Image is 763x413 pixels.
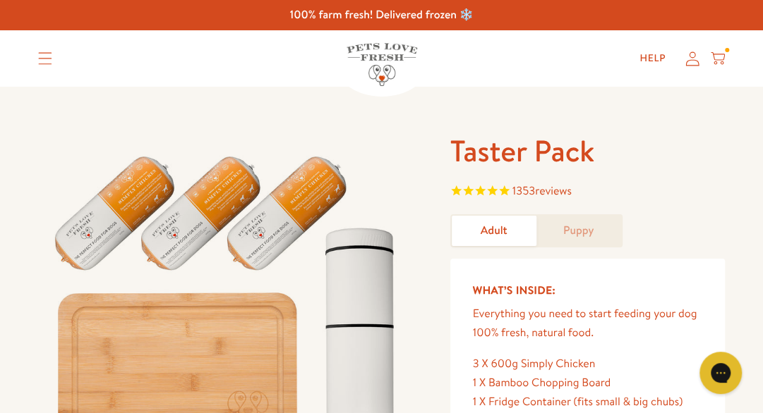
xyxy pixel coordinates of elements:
iframe: Gorgias live chat messenger [692,347,749,399]
img: Pets Love Fresh [347,43,417,86]
span: 1353 reviews [512,183,572,199]
a: Adult [452,216,536,246]
p: Everything you need to start feeding your dog 100% fresh, natural food. [473,304,702,343]
a: Puppy [536,216,621,246]
span: reviews [535,183,572,199]
h1: Taster Pack [450,132,725,171]
span: Rated 4.8 out of 5 stars 1353 reviews [450,182,725,203]
span: 1 X Bamboo Chopping Board [473,375,611,390]
h5: What’s Inside: [473,281,702,300]
summary: Translation missing: en.sections.header.menu [27,41,64,76]
a: Help [628,44,677,73]
div: 1 X Fridge Container (fits small & big chubs) [473,393,702,412]
div: 3 X 600g Simply Chicken [473,355,702,374]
